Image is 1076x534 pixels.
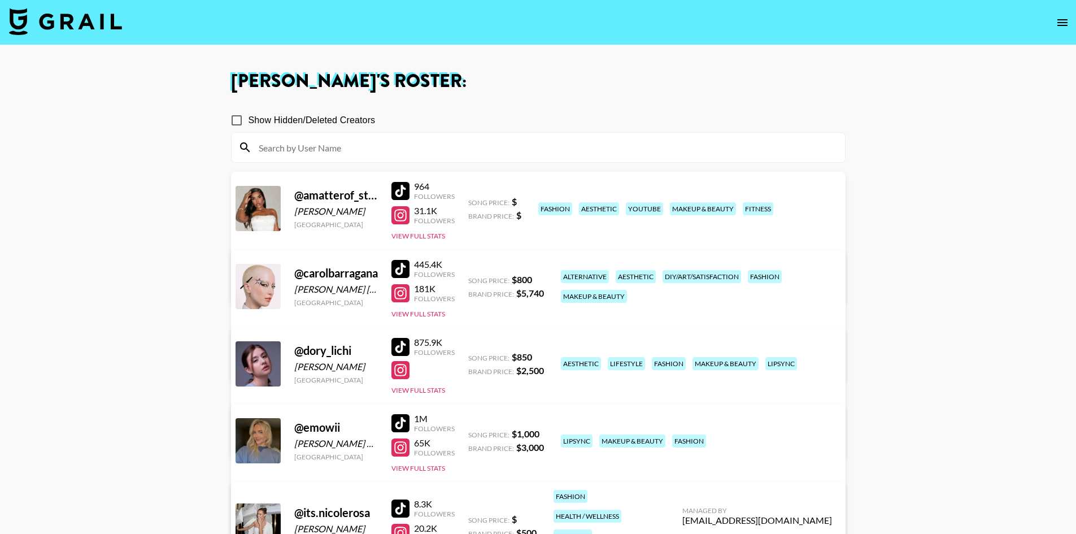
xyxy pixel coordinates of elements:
div: fashion [538,202,572,215]
strong: $ [512,514,517,524]
span: Brand Price: [468,367,514,376]
div: [PERSON_NAME] [294,361,378,372]
div: 8.3K [414,498,455,510]
div: @ emowii [294,420,378,435]
span: Song Price: [468,516,509,524]
div: Followers [414,216,455,225]
div: Followers [414,348,455,357]
strong: $ 850 [512,351,532,362]
div: makeup & beauty [599,435,665,448]
div: fashion [672,435,706,448]
span: Brand Price: [468,212,514,220]
div: 964 [414,181,455,192]
div: 1M [414,413,455,424]
strong: $ 3,000 [516,442,544,453]
div: fashion [748,270,782,283]
div: Followers [414,510,455,518]
div: Followers [414,294,455,303]
div: [EMAIL_ADDRESS][DOMAIN_NAME] [682,515,832,526]
strong: $ [516,210,521,220]
div: aesthetic [579,202,619,215]
strong: $ [512,196,517,207]
div: 31.1K [414,205,455,216]
div: lifestyle [608,357,645,370]
div: fashion [652,357,686,370]
div: [PERSON_NAME] [PERSON_NAME] [294,284,378,295]
div: makeup & beauty [692,357,759,370]
div: youtube [626,202,663,215]
div: [GEOGRAPHIC_DATA] [294,376,378,384]
button: View Full Stats [391,232,445,240]
input: Search by User Name [252,138,838,157]
div: aesthetic [616,270,656,283]
div: [PERSON_NAME] & [PERSON_NAME] [294,438,378,449]
strong: $ 800 [512,274,532,285]
strong: $ 1,000 [512,428,539,439]
div: 20.2K [414,523,455,534]
div: fitness [743,202,773,215]
button: View Full Stats [391,386,445,394]
span: Song Price: [468,198,509,207]
div: makeup & beauty [670,202,736,215]
div: [GEOGRAPHIC_DATA] [294,220,378,229]
button: View Full Stats [391,464,445,472]
div: alternative [561,270,609,283]
h1: [PERSON_NAME] 's Roster: [231,72,846,90]
strong: $ 2,500 [516,365,544,376]
div: 445.4K [414,259,455,270]
strong: $ 5,740 [516,288,544,298]
span: Song Price: [468,276,509,285]
div: @ dory_lichi [294,344,378,358]
div: diy/art/satisfaction [663,270,741,283]
div: lipsync [561,435,593,448]
span: Show Hidden/Deleted Creators [249,114,376,127]
span: Song Price: [468,354,509,362]
div: [PERSON_NAME] [294,206,378,217]
div: makeup & beauty [561,290,627,303]
div: [GEOGRAPHIC_DATA] [294,298,378,307]
div: 181K [414,283,455,294]
div: @ its.nicolerosa [294,506,378,520]
img: Grail Talent [9,8,122,35]
div: Followers [414,449,455,457]
div: @ carolbarragana [294,266,378,280]
div: [GEOGRAPHIC_DATA] [294,453,378,461]
div: @ amatterof_style [294,188,378,202]
div: health / wellness [554,510,621,523]
div: aesthetic [561,357,601,370]
div: 875.9K [414,337,455,348]
span: Brand Price: [468,290,514,298]
div: 65K [414,437,455,449]
span: Brand Price: [468,444,514,453]
button: View Full Stats [391,310,445,318]
div: Followers [414,270,455,279]
span: Song Price: [468,431,509,439]
div: lipsync [765,357,797,370]
div: Managed By [682,506,832,515]
button: open drawer [1051,11,1074,34]
div: Followers [414,424,455,433]
div: Followers [414,192,455,201]
div: fashion [554,490,587,503]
